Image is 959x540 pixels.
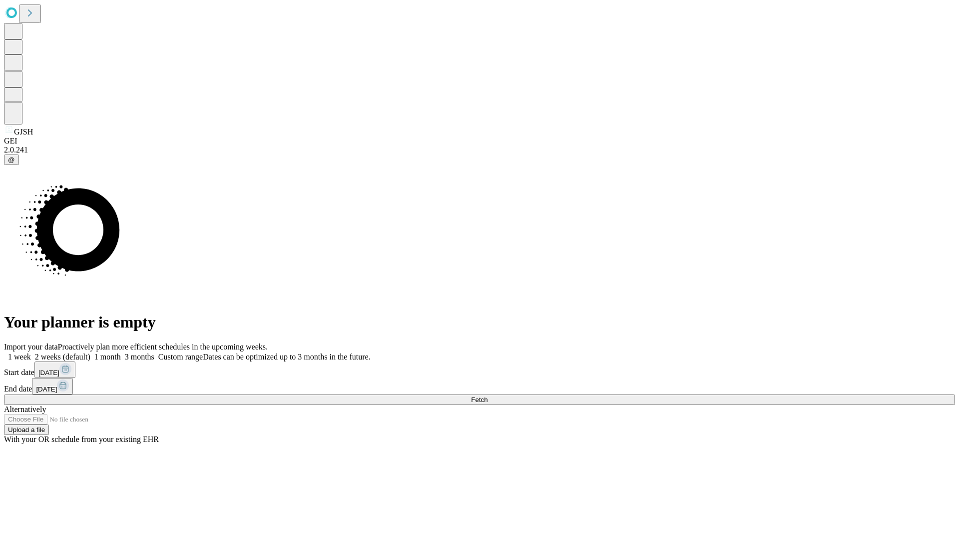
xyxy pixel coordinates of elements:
span: [DATE] [36,385,57,393]
h1: Your planner is empty [4,313,955,331]
span: 2 weeks (default) [35,352,90,361]
span: Custom range [158,352,203,361]
span: @ [8,156,15,163]
button: Upload a file [4,424,49,435]
button: @ [4,154,19,165]
span: Proactively plan more efficient schedules in the upcoming weeks. [58,342,268,351]
span: With your OR schedule from your existing EHR [4,435,159,443]
span: 1 week [8,352,31,361]
span: Fetch [471,396,487,403]
div: GEI [4,136,955,145]
span: [DATE] [38,369,59,376]
span: Import your data [4,342,58,351]
div: End date [4,378,955,394]
span: Alternatively [4,405,46,413]
div: Start date [4,361,955,378]
button: [DATE] [32,378,73,394]
button: [DATE] [34,361,75,378]
span: Dates can be optimized up to 3 months in the future. [203,352,370,361]
div: 2.0.241 [4,145,955,154]
button: Fetch [4,394,955,405]
span: 3 months [125,352,154,361]
span: 1 month [94,352,121,361]
span: GJSH [14,127,33,136]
